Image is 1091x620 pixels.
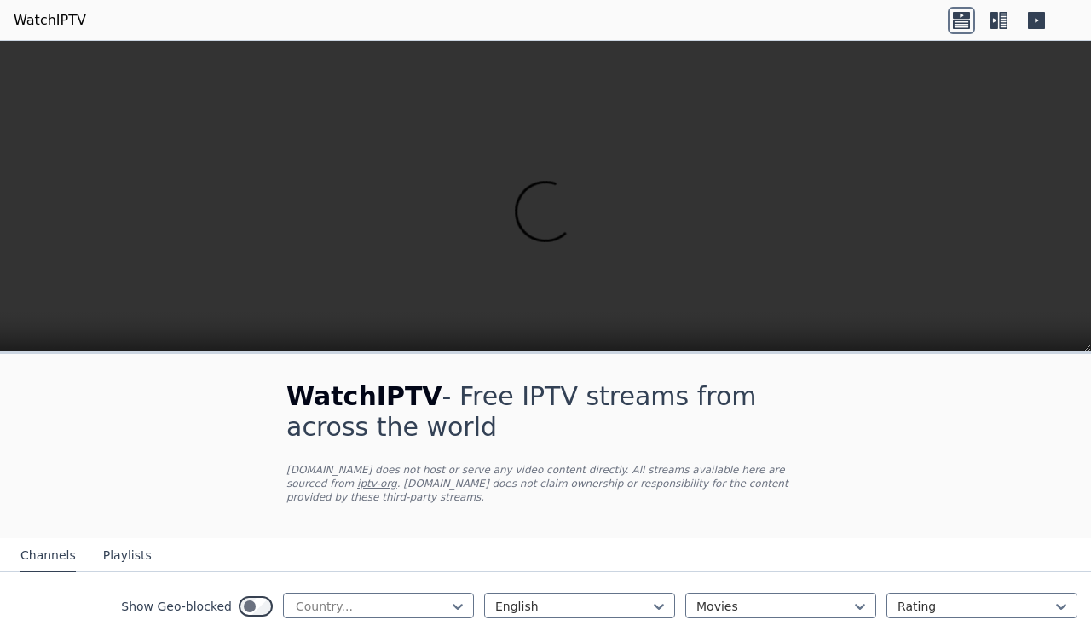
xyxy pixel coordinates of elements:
[20,540,76,572] button: Channels
[103,540,152,572] button: Playlists
[286,381,442,411] span: WatchIPTV
[357,478,397,490] a: iptv-org
[286,381,805,443] h1: - Free IPTV streams from across the world
[121,598,232,615] label: Show Geo-blocked
[286,463,805,504] p: [DOMAIN_NAME] does not host or serve any video content directly. All streams available here are s...
[14,10,86,31] a: WatchIPTV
